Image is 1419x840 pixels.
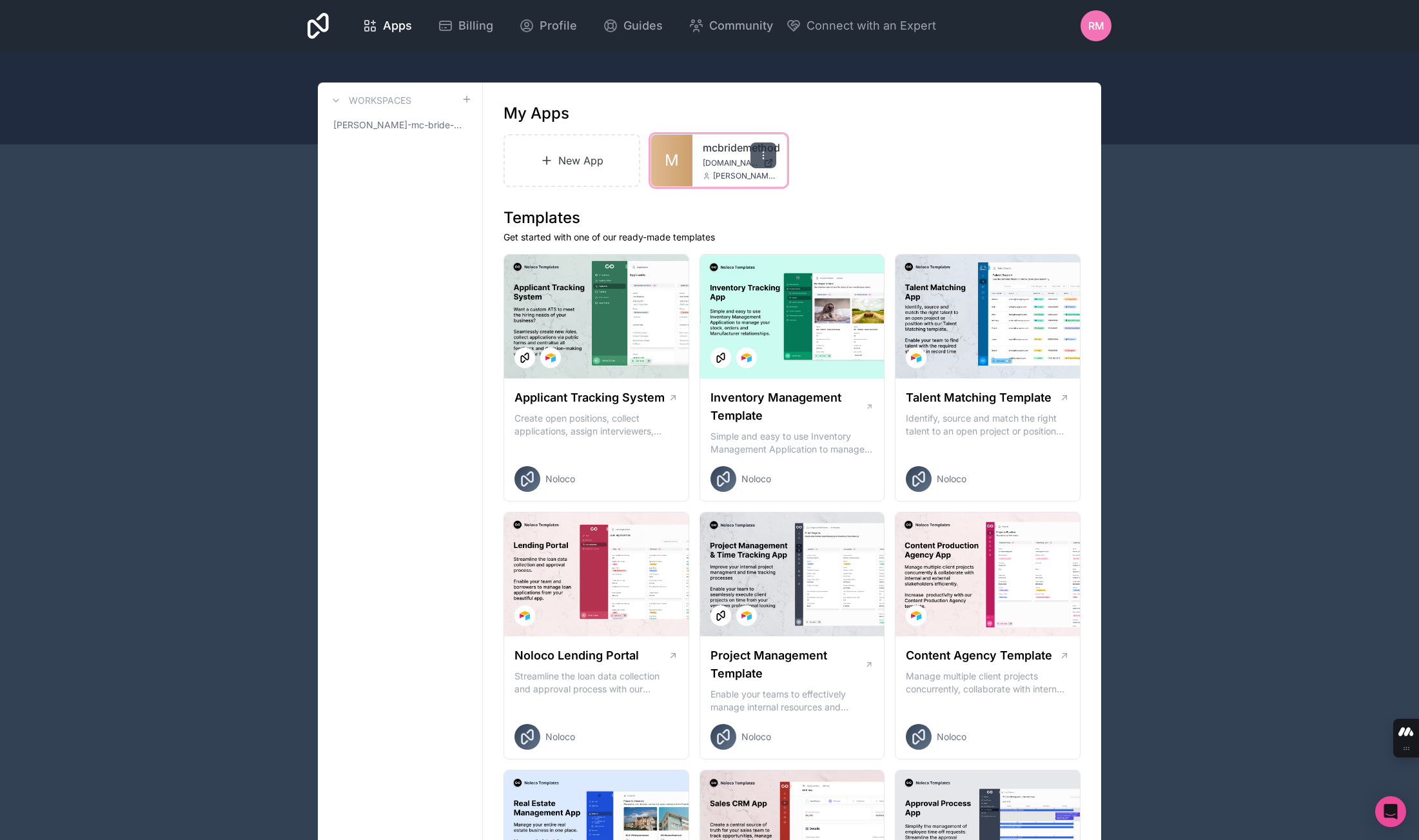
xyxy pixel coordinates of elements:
[710,688,874,714] p: Enable your teams to effectively manage internal resources and execute client projects on time.
[540,17,577,35] span: Profile
[703,140,776,155] a: mcbridemethod
[504,231,1081,244] p: Get started with one of our ready-made templates
[786,17,936,35] button: Connect with an Expert
[504,208,1081,228] h1: Templates
[592,12,673,40] a: Guides
[651,135,692,186] a: M
[713,171,776,181] span: [PERSON_NAME][EMAIL_ADDRESS][DOMAIN_NAME]
[514,412,678,438] p: Create open positions, collect applications, assign interviewers, centralise candidate feedback a...
[741,610,752,621] img: Airtable Logo
[807,17,936,35] span: Connect with an Expert
[349,94,411,107] h3: Workspaces
[906,647,1052,665] h1: Content Agency Template
[514,670,678,696] p: Streamline the loan data collection and approval process with our Lending Portal template.
[328,93,411,108] a: Workspaces
[514,647,639,665] h1: Noloco Lending Portal
[458,17,493,35] span: Billing
[710,389,865,425] h1: Inventory Management Template
[710,430,874,456] p: Simple and easy to use Inventory Management Application to manage your stock, orders and Manufact...
[741,473,771,485] span: Noloco
[709,17,773,35] span: Community
[703,158,758,168] span: [DOMAIN_NAME]
[427,12,504,40] a: Billing
[545,473,575,485] span: Noloco
[520,610,530,621] img: Airtable Logo
[678,12,783,40] a: Community
[906,389,1052,407] h1: Talent Matching Template
[1375,796,1406,827] div: Open Intercom Messenger
[741,353,752,363] img: Airtable Logo
[906,670,1070,696] p: Manage multiple client projects concurrently, collaborate with internal and external stakeholders...
[911,610,921,621] img: Airtable Logo
[911,353,921,363] img: Airtable Logo
[509,12,587,40] a: Profile
[545,353,556,363] img: Airtable Logo
[937,473,966,485] span: Noloco
[352,12,422,40] a: Apps
[741,730,771,743] span: Noloco
[710,647,865,683] h1: Project Management Template
[514,389,665,407] h1: Applicant Tracking System
[665,150,679,171] span: M
[906,412,1070,438] p: Identify, source and match the right talent to an open project or position with our Talent Matchi...
[623,17,663,35] span: Guides
[328,113,472,137] a: [PERSON_NAME]-mc-bride-workspace
[504,134,640,187] a: New App
[333,119,462,132] span: [PERSON_NAME]-mc-bride-workspace
[937,730,966,743] span: Noloco
[1088,18,1104,34] span: RM
[383,17,412,35] span: Apps
[703,158,776,168] a: [DOMAIN_NAME]
[545,730,575,743] span: Noloco
[504,103,569,124] h1: My Apps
